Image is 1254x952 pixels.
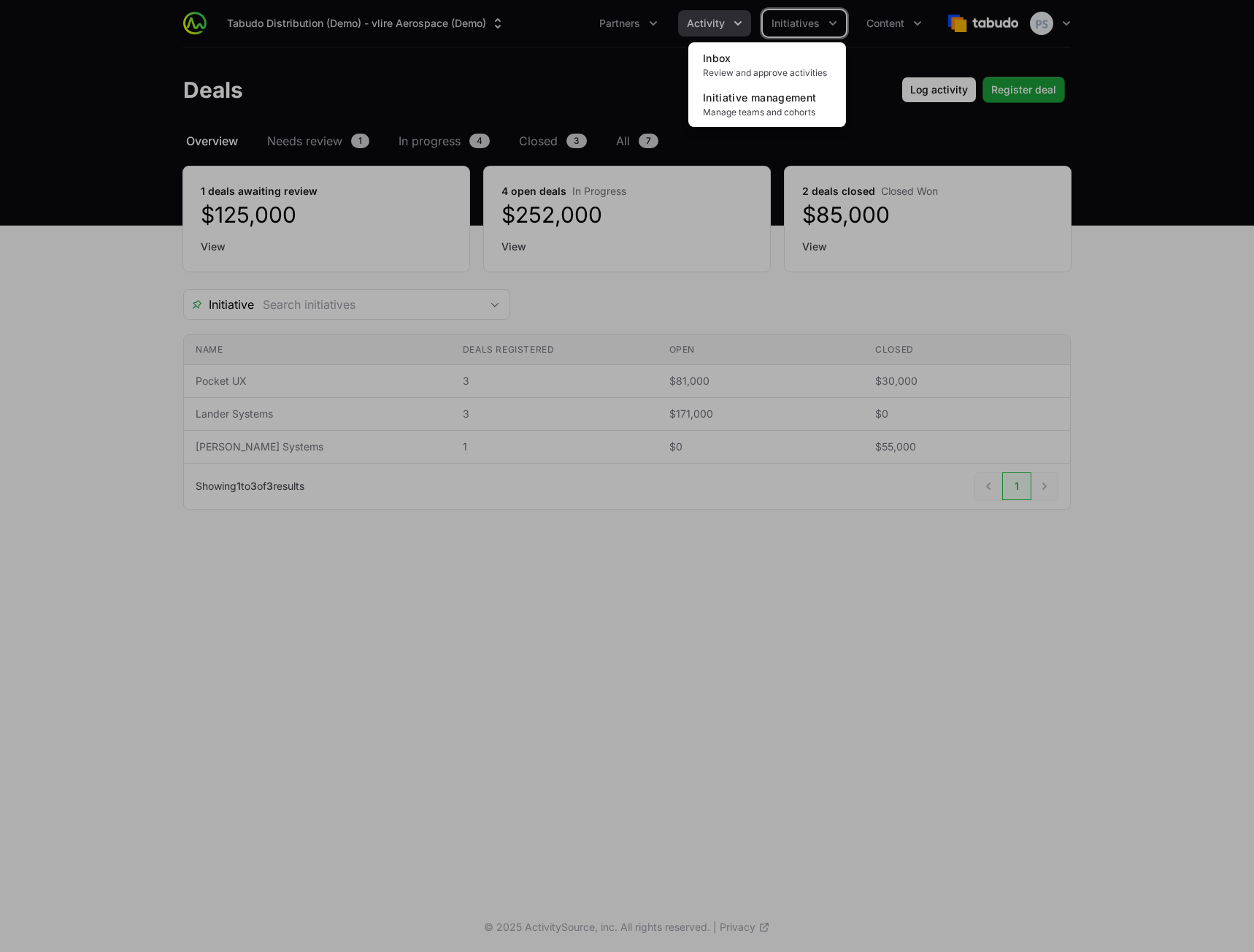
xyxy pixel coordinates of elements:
span: Manage teams and cohorts [703,107,831,118]
a: Initiative managementManage teams and cohorts [691,85,843,124]
div: Main navigation [207,10,931,37]
span: Initiative management [703,91,816,104]
span: Inbox [703,52,731,64]
a: InboxReview and approve activities [691,45,843,85]
span: Review and approve activities [703,67,831,79]
div: Initiatives menu [763,10,846,37]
